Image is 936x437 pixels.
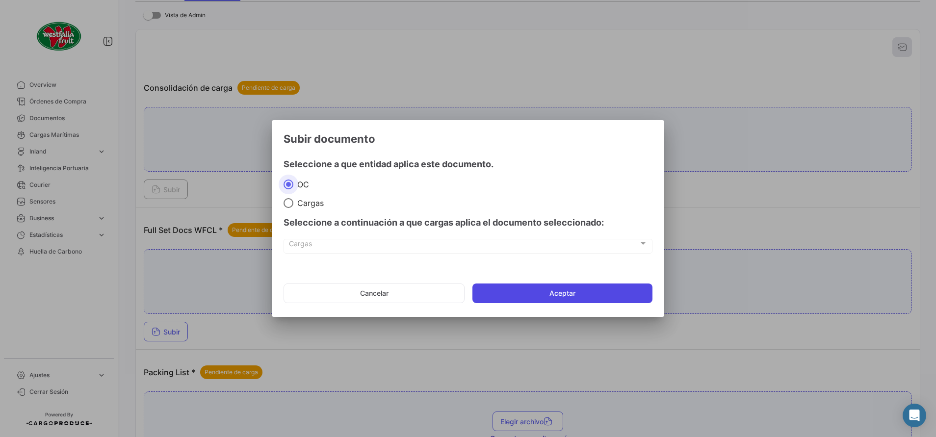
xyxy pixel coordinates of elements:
button: Aceptar [472,283,652,303]
h3: Subir documento [284,132,652,146]
button: Cancelar [284,283,465,303]
h4: Seleccione a que entidad aplica este documento. [284,157,652,171]
div: Abrir Intercom Messenger [903,404,926,427]
span: Cargas [293,198,324,208]
span: Cargas [289,241,639,250]
span: OC [293,180,309,189]
h4: Seleccione a continuación a que cargas aplica el documento seleccionado: [284,216,652,230]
